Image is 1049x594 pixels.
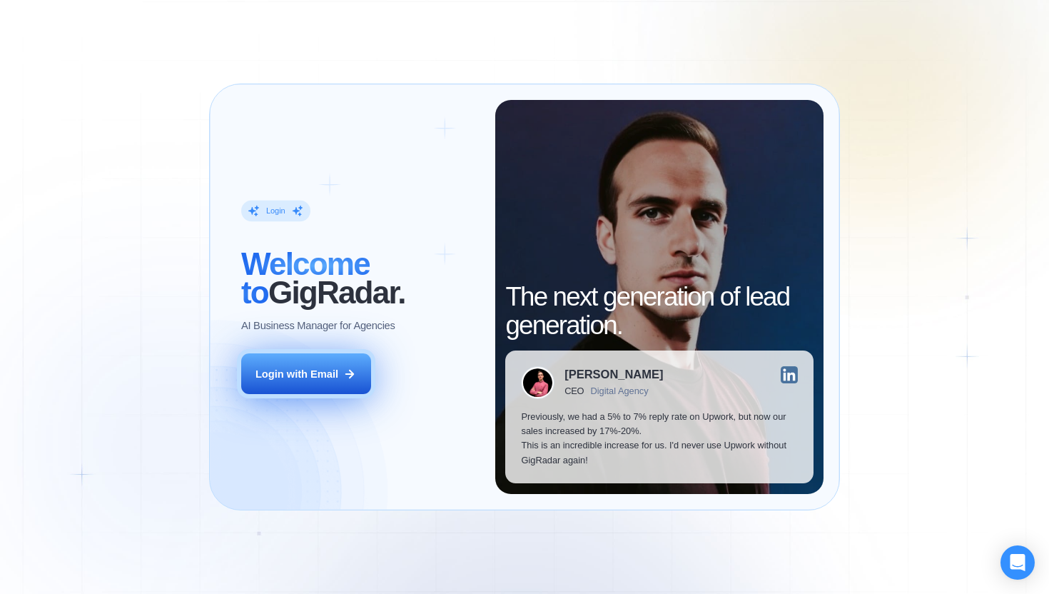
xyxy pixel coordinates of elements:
[564,386,584,397] div: CEO
[266,206,285,216] div: Login
[521,410,797,468] p: Previously, we had a 5% to 7% reply rate on Upwork, but now our sales increased by 17%-20%. This ...
[241,353,371,394] button: Login with Email
[255,367,338,381] div: Login with Email
[241,247,370,311] span: Welcome to
[505,283,813,341] h2: The next generation of lead generation.
[241,251,480,308] h2: ‍ GigRadar.
[1000,545,1035,580] div: Open Intercom Messenger
[564,369,663,381] div: [PERSON_NAME]
[241,318,395,333] p: AI Business Manager for Agencies
[591,386,649,397] div: Digital Agency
